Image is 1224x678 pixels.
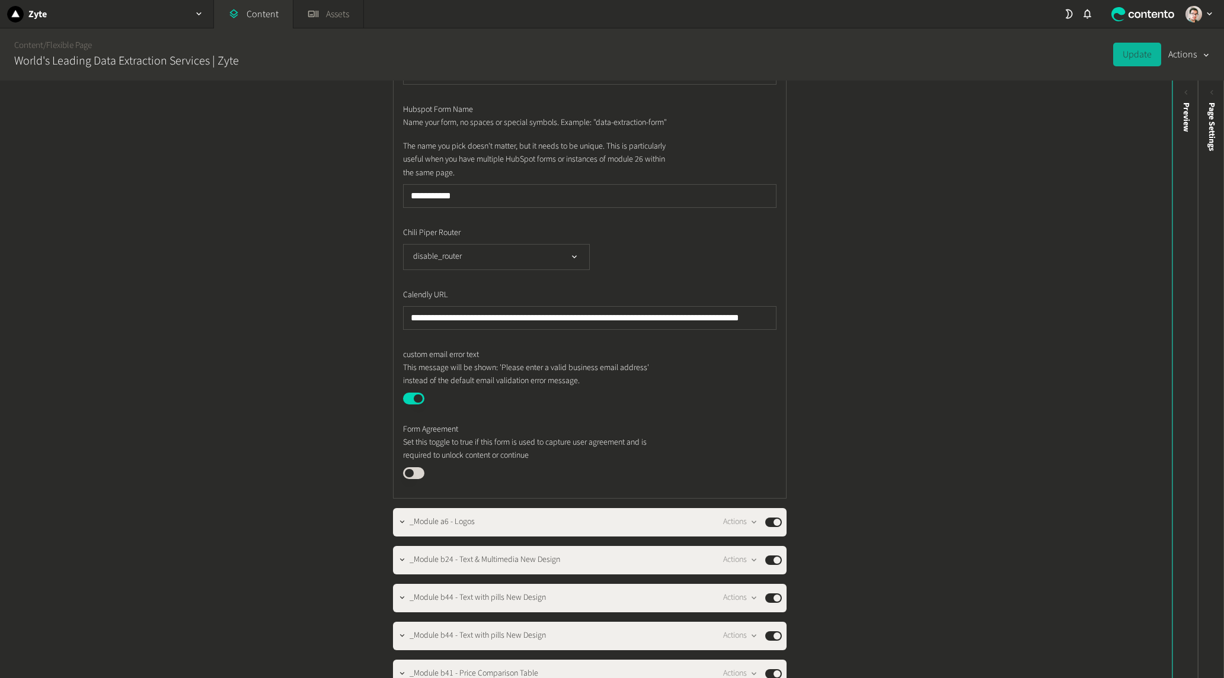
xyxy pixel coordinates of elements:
[723,515,758,529] button: Actions
[403,244,590,270] button: disable_router
[403,227,461,239] span: Chili Piper Router
[43,39,46,52] span: /
[403,436,673,462] p: Set this toggle to true if this form is used to capture user agreement and is required to unlock ...
[723,553,758,567] button: Actions
[46,39,92,52] a: Flexible Page
[723,591,758,605] button: Actions
[1113,43,1161,66] button: Update
[410,592,546,604] span: _Module b44 - Text with pills New Design
[14,39,43,52] a: Content
[403,289,448,301] span: Calendly URL
[403,104,473,116] span: Hubspot Form Name
[1185,6,1202,23] img: Lucas Pescador
[403,116,673,129] p: Name your form, no spaces or special symbols. Example: "data-extraction-form"
[403,349,479,361] span: custom email error text
[723,629,758,643] button: Actions
[14,52,239,70] h2: World's Leading Data Extraction Services | Zyte
[7,6,24,23] img: Zyte
[410,516,475,528] span: _Module a6 - Logos
[1180,102,1192,132] div: Preview
[1206,102,1218,151] span: Page Settings
[403,361,673,388] p: This message will be shown: 'Please enter a valid business email address' instead of the default ...
[410,554,560,566] span: _Module b24 - Text & Multimedia New Design
[403,423,458,436] span: Form Agreement
[1168,43,1210,66] button: Actions
[28,7,47,21] h2: Zyte
[403,140,673,179] p: The name you pick doesn't matter, but it needs to be unique. This is particularly useful when you...
[410,629,546,642] span: _Module b44 - Text with pills New Design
